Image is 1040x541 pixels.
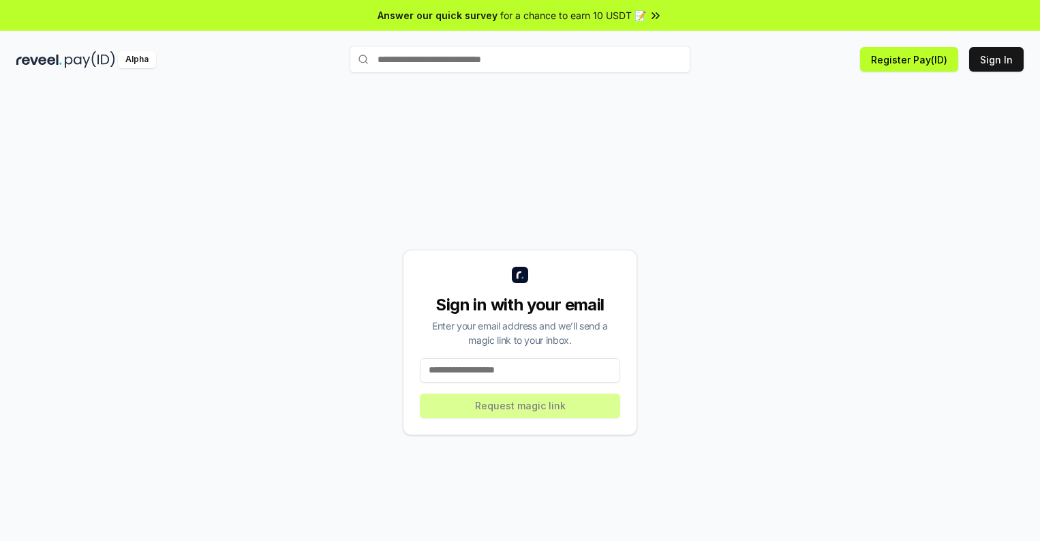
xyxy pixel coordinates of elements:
button: Register Pay(ID) [860,47,958,72]
span: Answer our quick survey [378,8,498,23]
img: reveel_dark [16,51,62,68]
img: logo_small [512,267,528,283]
div: Sign in with your email [420,294,620,316]
img: pay_id [65,51,115,68]
div: Enter your email address and we’ll send a magic link to your inbox. [420,319,620,347]
button: Sign In [969,47,1024,72]
div: Alpha [118,51,156,68]
span: for a chance to earn 10 USDT 📝 [500,8,646,23]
